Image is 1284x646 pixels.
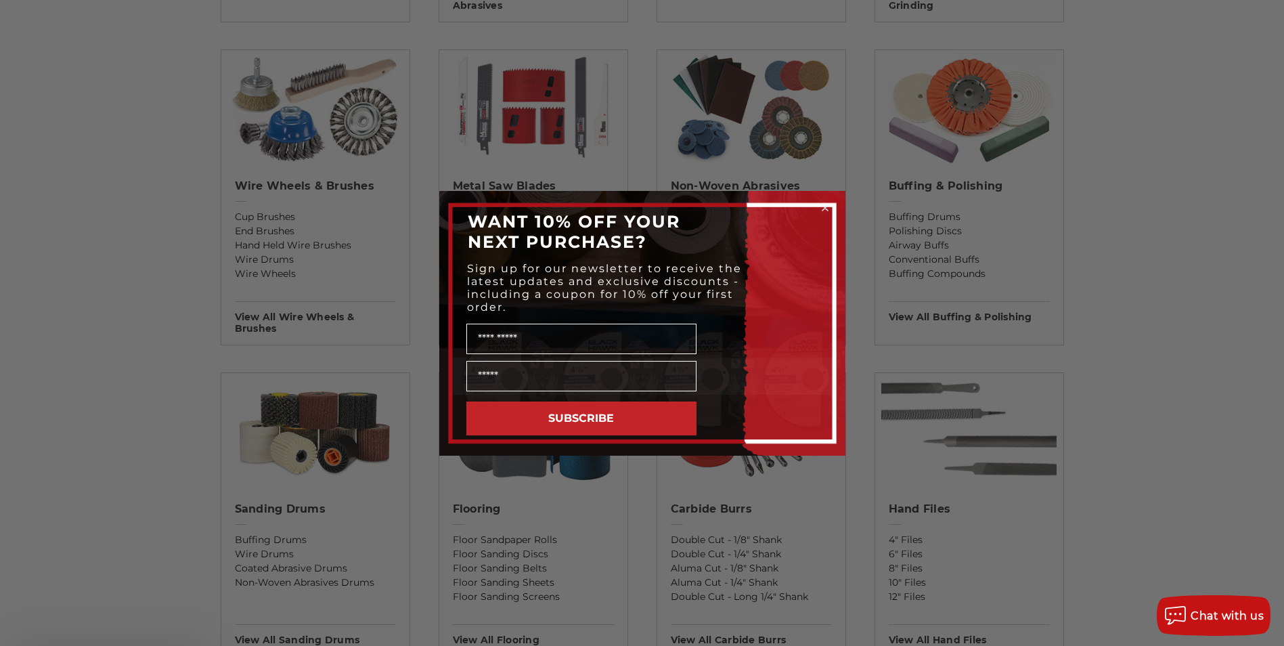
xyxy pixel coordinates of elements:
[467,262,742,314] span: Sign up for our newsletter to receive the latest updates and exclusive discounts - including a co...
[1191,609,1264,622] span: Chat with us
[466,361,696,391] input: Email
[818,201,832,215] button: Close dialog
[466,402,696,435] button: SUBSCRIBE
[468,211,680,252] span: WANT 10% OFF YOUR NEXT PURCHASE?
[1157,595,1270,636] button: Chat with us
